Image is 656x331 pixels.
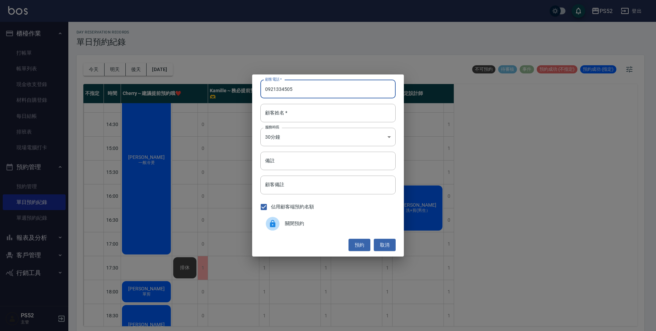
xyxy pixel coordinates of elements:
[260,214,396,233] div: 關閉預約
[260,128,396,146] div: 30分鐘
[374,239,396,251] button: 取消
[348,239,370,251] button: 預約
[271,203,314,210] span: 佔用顧客端預約名額
[265,77,282,82] label: 顧客電話
[285,220,390,227] span: 關閉預約
[265,125,279,130] label: 服務時長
